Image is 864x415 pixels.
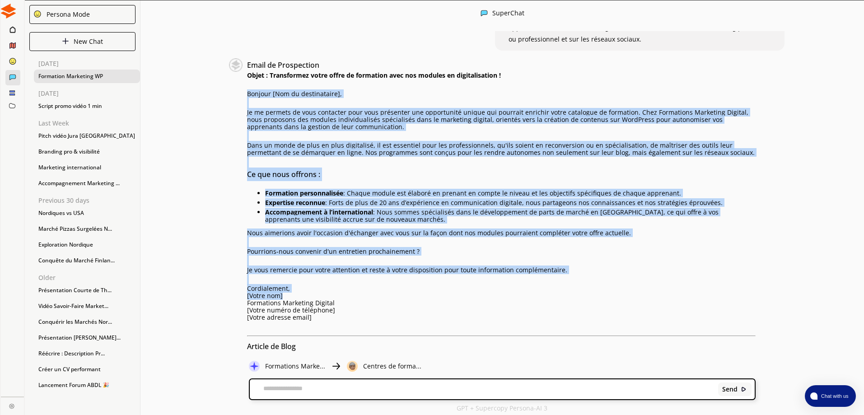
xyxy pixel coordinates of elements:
[331,361,341,372] img: Close
[38,274,140,281] p: Older
[247,109,755,131] p: Je me permets de vous contacter pour vous présenter une opportunité unique qui pourrait enrichir ...
[247,58,755,72] h3: Email de Prospection
[492,9,524,18] div: SuperChat
[741,386,747,392] img: Close
[103,52,110,60] img: tab_keywords_by_traffic_grey.svg
[247,229,755,237] p: Nous aimerions avoir l'occasion d'échanger avec vous sur la façon dont nos modules pourraient com...
[38,90,140,97] p: [DATE]
[112,53,138,59] div: Mots-clés
[247,299,755,307] p: Formations Marketing Digital
[34,99,140,113] div: Script promo vidéo 1 min
[34,145,140,159] div: Branding pro & visibilité
[37,52,44,60] img: tab_domain_overview_orange.svg
[247,266,755,274] p: Je vous remercie pour votre attention et reste à votre disposition pour toute information complém...
[9,403,14,409] img: Close
[457,405,547,412] p: GPT + Supercopy Persona-AI 3
[247,248,755,255] p: Pourrions-nous convenir d'un entretien prochainement ?
[74,38,103,45] p: New Chat
[265,199,755,206] p: : Forts de plus de 20 ans d’expérience en communication digitale, nous partageons nos connaissanc...
[247,340,755,353] h3: Article de Blog
[1,397,24,413] a: Close
[247,292,755,299] p: [Votre nom]
[34,177,140,190] div: Accompagnement Marketing ...
[265,189,343,197] strong: Formation personnalisée
[34,284,140,297] div: Présentation Courte de Th...
[33,10,42,18] img: Close
[229,58,243,72] img: Close
[34,161,140,174] div: Marketing international
[265,198,325,207] strong: Expertise reconnue
[247,285,755,292] p: Cordialement,
[1,4,16,19] img: Close
[247,142,755,156] p: Dans un monde de plus en plus digitalisé, il est essentiel pour les professionnels, qu'ils soient...
[34,254,140,267] div: Conquête du Marché Finlan...
[265,190,755,197] p: : Chaque module est élaboré en prenant en compte le niveau et les objectifs spécifiques de chaque...
[247,307,755,314] p: [Votre numéro de téléphone]
[38,120,140,127] p: Last Week
[722,386,738,393] b: Send
[347,361,358,372] img: Close
[247,168,755,181] h3: Ce que nous offrons :
[34,238,140,252] div: Exploration Nordique
[34,315,140,329] div: Conquérir les Marchés Nor...
[247,314,755,321] p: [Votre adresse email]
[47,53,70,59] div: Domaine
[249,361,260,372] img: Close
[265,363,325,370] p: Formations Marke...
[34,222,140,236] div: Marché Pizzas Surgelées N...
[247,71,501,79] strong: Objet : Transformez votre offre de formation avec nos modules en digitalisation !
[34,299,140,313] div: Vidéo Savoir-Faire Market...
[265,208,373,216] strong: Accompagnement à l’international
[481,9,488,17] img: Close
[34,70,140,83] div: Formation Marketing WP
[34,331,140,345] div: Présentation [PERSON_NAME]...
[25,14,44,22] div: v 4.0.25
[34,347,140,360] div: Réécrire : Description Pr...
[265,209,755,223] p: : Nous sommes spécialisés dans le développement de parts de marché en [GEOGRAPHIC_DATA], ce qui o...
[34,129,140,143] div: Pitch vidéo Jura [GEOGRAPHIC_DATA]
[38,60,140,67] p: [DATE]
[363,363,421,370] p: Centres de forma...
[34,206,140,220] div: Nordiques vs USA
[247,90,755,98] p: Bonjour [Nom du destinataire],
[23,23,67,31] div: Domaine: [URL]
[34,363,140,376] div: Créer un CV performant
[34,378,140,392] div: Lancement Forum ABDL 🎉
[62,37,69,45] img: Close
[14,14,22,22] img: logo_orange.svg
[805,385,856,407] button: atlas-launcher
[817,392,850,400] span: Chat with us
[14,23,22,31] img: website_grey.svg
[38,197,140,204] p: Previous 30 days
[43,11,90,18] div: Persona Mode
